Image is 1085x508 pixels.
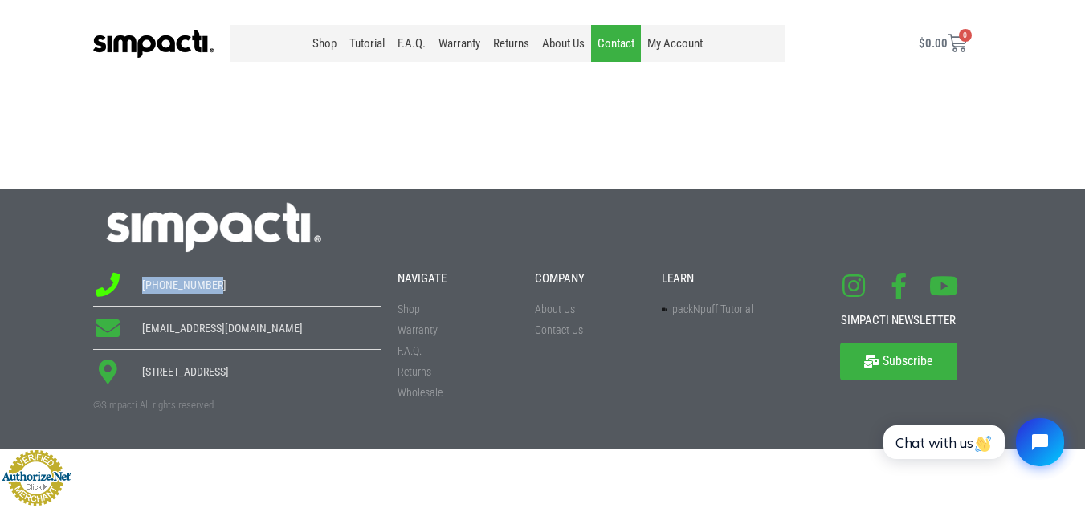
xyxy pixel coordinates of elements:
[398,322,438,339] span: Warranty
[398,384,518,401] a: Wholesale
[883,355,933,368] span: Subscribe
[535,301,646,318] a: About Us
[138,364,229,380] span: [STREET_ADDRESS]
[398,384,443,401] span: Wholesale
[398,322,518,339] a: Warranty
[398,343,422,360] span: F.A.Q.
[138,277,226,294] span: [PHONE_NUMBER]
[398,301,420,318] span: Shop
[487,25,536,62] a: Returns
[919,36,948,51] bdi: 0.00
[805,315,992,327] h4: Simpacti Newsletter
[959,29,972,42] span: 0
[668,301,753,318] span: packNpuff Tutorial
[919,36,925,51] span: $
[398,301,518,318] a: Shop
[662,273,789,285] h4: Learn
[138,320,303,337] span: [EMAIL_ADDRESS][DOMAIN_NAME]
[662,301,789,318] a: packNpuff Tutorial
[93,400,382,410] p: ©Simpacti All rights reserved
[535,322,646,339] a: Contact Us
[536,25,591,62] a: About Us
[591,25,641,62] a: Contact
[398,364,431,380] span: Returns
[432,25,487,62] a: Warranty
[641,25,709,62] a: My Account
[343,25,391,62] a: Tutorial
[840,343,957,380] a: Subscribe
[866,404,1078,480] iframe: Tidio Chat
[391,25,432,62] a: F.A.Q.
[398,273,518,285] h4: navigate
[398,364,518,380] a: Returns
[398,343,518,360] a: F.A.Q.
[535,273,646,285] h4: Company
[535,322,583,339] span: Contact Us
[899,24,986,63] a: $0.00 0
[306,25,343,62] a: Shop
[267,2,316,14] span: Last name
[535,301,575,318] span: About Us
